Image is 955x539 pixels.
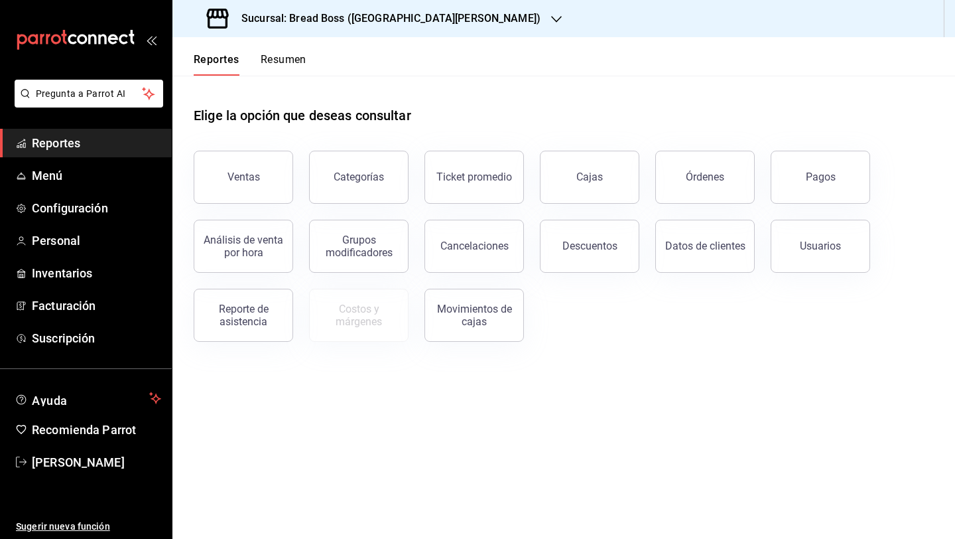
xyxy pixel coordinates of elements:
[32,134,161,152] span: Reportes
[194,53,239,76] button: Reportes
[771,151,870,204] button: Pagos
[800,240,841,252] div: Usuarios
[32,297,161,315] span: Facturación
[194,220,293,273] button: Análisis de venta por hora
[309,220,409,273] button: Grupos modificadores
[32,453,161,471] span: [PERSON_NAME]
[194,289,293,342] button: Reporte de asistencia
[231,11,541,27] h3: Sucursal: Bread Boss ([GEOGRAPHIC_DATA][PERSON_NAME])
[16,520,161,534] span: Sugerir nueva función
[194,106,411,125] h1: Elige la opción que deseas consultar
[424,151,524,204] button: Ticket promedio
[576,171,603,183] div: Cajas
[202,303,285,328] div: Reporte de asistencia
[32,329,161,347] span: Suscripción
[194,151,293,204] button: Ventas
[771,220,870,273] button: Usuarios
[436,171,512,183] div: Ticket promedio
[424,289,524,342] button: Movimientos de cajas
[562,240,617,252] div: Descuentos
[146,35,157,45] button: open_drawer_menu
[194,53,306,76] div: navigation tabs
[655,151,755,204] button: Órdenes
[655,220,755,273] button: Datos de clientes
[686,171,724,183] div: Órdenes
[309,289,409,342] button: Contrata inventarios para ver este reporte
[424,220,524,273] button: Cancelaciones
[32,421,161,439] span: Recomienda Parrot
[32,390,144,406] span: Ayuda
[334,171,384,183] div: Categorías
[36,87,143,101] span: Pregunta a Parrot AI
[227,171,260,183] div: Ventas
[540,220,639,273] button: Descuentos
[261,53,306,76] button: Resumen
[32,232,161,250] span: Personal
[665,240,745,252] div: Datos de clientes
[32,264,161,282] span: Inventarios
[309,151,409,204] button: Categorías
[15,80,163,108] button: Pregunta a Parrot AI
[32,167,161,185] span: Menú
[540,151,639,204] button: Cajas
[440,240,509,252] div: Cancelaciones
[202,234,285,259] div: Análisis de venta por hora
[32,199,161,217] span: Configuración
[318,303,400,328] div: Costos y márgenes
[9,96,163,110] a: Pregunta a Parrot AI
[318,234,400,259] div: Grupos modificadores
[433,303,515,328] div: Movimientos de cajas
[806,171,836,183] div: Pagos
